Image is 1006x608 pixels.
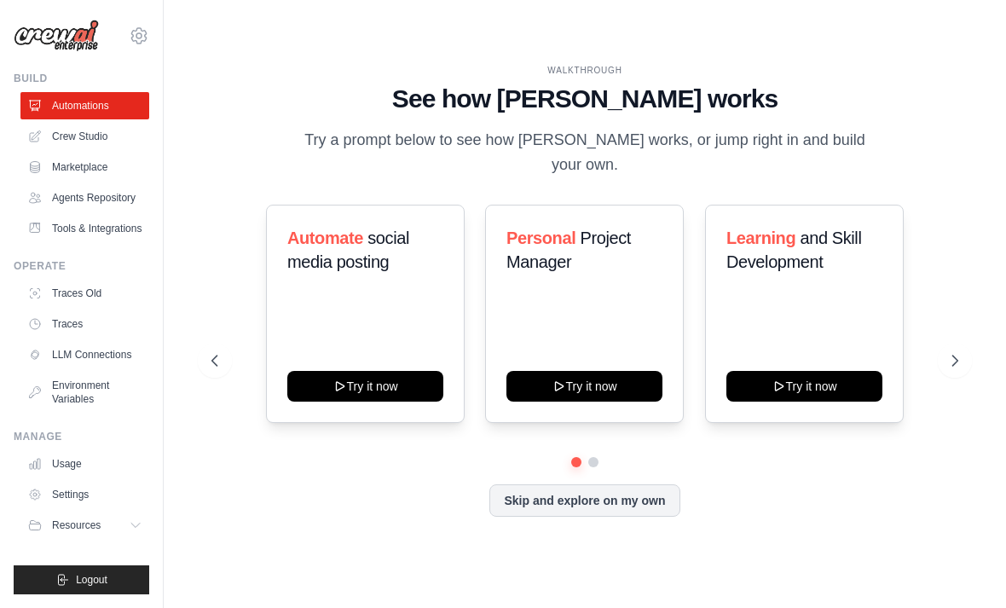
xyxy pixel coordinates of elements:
span: Resources [52,518,101,532]
span: Personal [506,229,575,247]
div: Build [14,72,149,85]
div: Operate [14,259,149,273]
button: Try it now [506,371,662,402]
button: Try it now [726,371,882,402]
h1: See how [PERSON_NAME] works [211,84,958,114]
a: Environment Variables [20,372,149,413]
a: Traces Old [20,280,149,307]
a: Agents Repository [20,184,149,211]
a: LLM Connections [20,341,149,368]
button: Logout [14,565,149,594]
div: WALKTHROUGH [211,64,958,77]
span: and Skill Development [726,229,861,271]
span: Automate [287,229,363,247]
a: Settings [20,481,149,508]
span: Learning [726,229,795,247]
button: Try it now [287,371,443,402]
a: Automations [20,92,149,119]
span: Logout [76,573,107,587]
a: Crew Studio [20,123,149,150]
a: Usage [20,450,149,478]
a: Marketplace [20,153,149,181]
div: Manage [14,430,149,443]
p: Try a prompt below to see how [PERSON_NAME] works, or jump right in and build your own. [298,128,871,178]
a: Tools & Integrations [20,215,149,242]
button: Resources [20,512,149,539]
a: Traces [20,310,149,338]
button: Skip and explore on my own [489,484,679,517]
img: Logo [14,20,99,52]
